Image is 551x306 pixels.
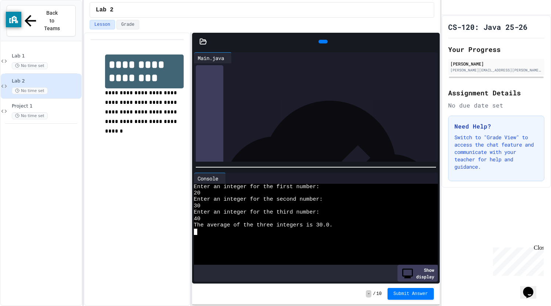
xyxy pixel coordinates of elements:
span: 30 [194,203,201,209]
span: No time set [12,87,48,94]
span: 10 [377,291,382,297]
span: / [373,291,375,297]
div: Main.java [194,54,228,62]
div: Chat with us now!Close [3,3,51,47]
span: Lab 2 [96,6,114,14]
span: Back to Teams [43,9,61,32]
button: privacy banner [6,12,21,27]
div: No due date set [448,101,544,110]
p: Switch to "Grade View" to access the chat feature and communicate with your teacher for help and ... [454,134,538,170]
h2: Assignment Details [448,88,544,98]
span: Lab 1 [12,53,80,59]
div: Console [194,175,222,182]
span: Project 1 [12,103,80,109]
button: Lesson [90,20,115,29]
span: - [366,290,371,298]
span: Enter an integer for the second number: [194,196,323,203]
span: 40 [194,216,201,222]
span: No time set [12,112,48,119]
iframe: chat widget [520,277,544,299]
h3: Need Help? [454,122,538,131]
span: Enter an integer for the first number: [194,184,320,190]
div: Main.java [194,52,232,63]
span: Lab 2 [12,78,80,84]
div: Console [194,173,226,184]
span: Submit Answer [393,291,428,297]
span: No time set [12,62,48,69]
span: Enter an integer for the third number: [194,209,320,215]
iframe: chat widget [490,245,544,276]
button: Grade [116,20,139,29]
div: Show display [397,265,438,282]
div: [PERSON_NAME] [450,60,542,67]
span: 20 [194,190,201,196]
div: History [196,65,223,278]
h1: CS-120: Java 25-26 [448,22,527,32]
span: The average of the three integers is 30.0. [194,222,333,228]
button: Submit Answer [388,288,434,300]
button: Back to Teams [7,5,76,36]
h2: Your Progress [448,44,544,54]
div: [PERSON_NAME][EMAIL_ADDRESS][PERSON_NAME][DOMAIN_NAME] [450,67,542,73]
